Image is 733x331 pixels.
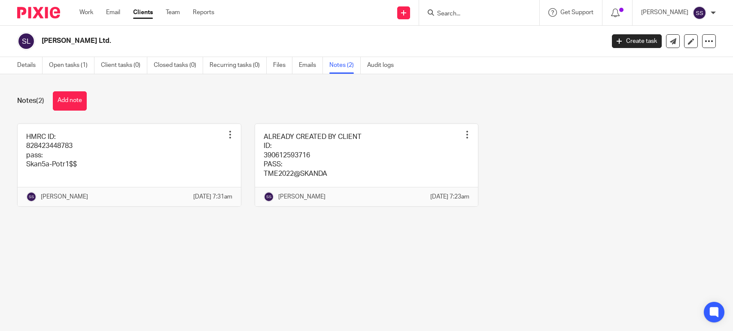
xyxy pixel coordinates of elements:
a: Email [106,8,120,17]
a: Notes (2) [329,57,361,74]
a: Reports [193,8,214,17]
a: Open tasks (1) [49,57,94,74]
img: svg%3E [17,32,35,50]
span: (2) [36,97,44,104]
a: Files [273,57,292,74]
a: Closed tasks (0) [154,57,203,74]
a: Clients [133,8,153,17]
p: [PERSON_NAME] [641,8,688,17]
a: Emails [299,57,323,74]
img: svg%3E [26,192,36,202]
p: [DATE] 7:31am [193,193,232,201]
a: Client tasks (0) [101,57,147,74]
img: svg%3E [693,6,706,20]
p: [PERSON_NAME] [278,193,325,201]
p: [PERSON_NAME] [41,193,88,201]
button: Add note [53,91,87,111]
a: Audit logs [367,57,400,74]
a: Team [166,8,180,17]
a: Recurring tasks (0) [210,57,267,74]
input: Search [436,10,514,18]
p: [DATE] 7:23am [430,193,469,201]
h1: Notes [17,96,44,105]
img: Pixie [17,7,60,18]
a: Work [79,8,93,17]
span: Get Support [560,9,593,15]
a: Details [17,57,43,74]
img: svg%3E [264,192,274,202]
a: Create task [612,34,662,48]
h2: [PERSON_NAME] Ltd. [42,36,487,45]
